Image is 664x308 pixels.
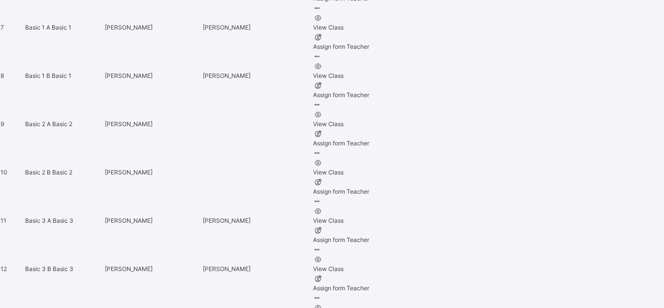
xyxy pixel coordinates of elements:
span: Basic 2 B [25,169,52,176]
div: View Class [313,168,369,177]
div: View Class [313,265,369,274]
span: Basic 1 [52,24,71,31]
span: [PERSON_NAME] [105,71,202,80]
span: Basic 2 A [25,120,52,128]
span: Basic 1 A [25,24,52,31]
span: Basic 1 B [25,72,52,79]
span: [PERSON_NAME] [105,216,202,225]
div: Assign form Teacher [313,187,369,196]
span: [PERSON_NAME] [203,265,272,274]
span: Basic 3 A [25,217,53,224]
div: Assign form Teacher [313,236,369,244]
div: Assign form Teacher [313,91,369,100]
span: [PERSON_NAME] [203,216,272,225]
span: [PERSON_NAME] [105,265,202,274]
span: [PERSON_NAME] [203,71,272,80]
span: Basic 1 [52,72,71,79]
span: Basic 2 [52,169,72,176]
span: [PERSON_NAME] [105,168,202,177]
div: View Class [313,120,369,129]
div: View Class [313,23,369,32]
div: View Class [313,216,369,225]
span: [PERSON_NAME] [203,23,272,32]
span: [PERSON_NAME] [105,23,202,32]
span: Basic 3 [53,217,73,224]
div: Assign form Teacher [313,284,369,293]
div: Assign form Teacher [313,42,369,51]
span: Basic 2 [52,120,72,128]
span: Basic 3 [53,265,73,273]
div: View Class [313,71,369,80]
span: [PERSON_NAME] [105,120,202,129]
div: Assign form Teacher [313,139,369,148]
span: Basic 3 B [25,265,53,273]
